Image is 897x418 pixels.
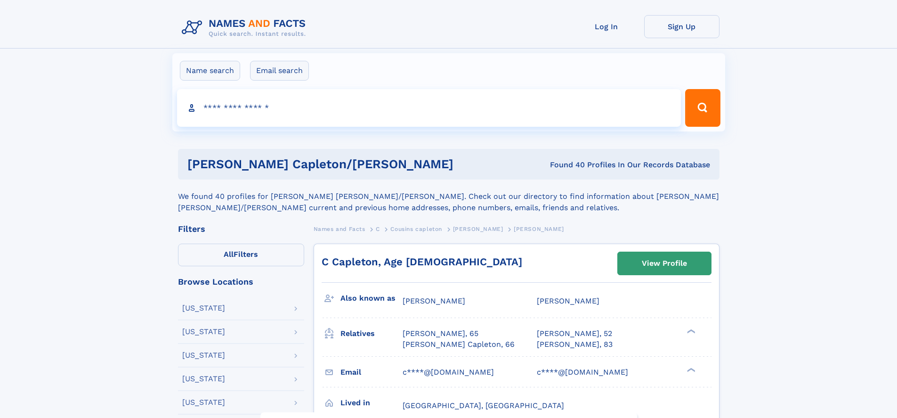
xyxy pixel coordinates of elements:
[340,290,403,306] h3: Also known as
[182,375,225,383] div: [US_STATE]
[180,61,240,81] label: Name search
[685,89,720,127] button: Search Button
[569,15,644,38] a: Log In
[685,328,696,335] div: ❯
[618,252,711,275] a: View Profile
[390,223,442,235] a: Cousins capleton
[501,160,710,170] div: Found 40 Profiles In Our Records Database
[178,15,314,41] img: Logo Names and Facts
[182,328,225,336] div: [US_STATE]
[403,339,515,350] a: [PERSON_NAME] Capleton, 66
[537,339,613,350] a: [PERSON_NAME], 83
[376,223,380,235] a: C
[340,364,403,380] h3: Email
[178,244,304,266] label: Filters
[178,278,304,286] div: Browse Locations
[182,304,225,312] div: [US_STATE]
[178,225,304,233] div: Filters
[644,15,719,38] a: Sign Up
[250,61,309,81] label: Email search
[514,226,564,232] span: [PERSON_NAME]
[182,352,225,359] div: [US_STATE]
[390,226,442,232] span: Cousins capleton
[177,89,681,127] input: search input
[182,399,225,406] div: [US_STATE]
[537,328,612,339] a: [PERSON_NAME], 52
[642,253,687,274] div: View Profile
[403,401,564,410] span: [GEOGRAPHIC_DATA], [GEOGRAPHIC_DATA]
[314,223,365,235] a: Names and Facts
[453,226,503,232] span: [PERSON_NAME]
[685,367,696,373] div: ❯
[187,158,502,170] h1: [PERSON_NAME] Capleton/[PERSON_NAME]
[403,328,478,339] a: [PERSON_NAME], 65
[340,326,403,342] h3: Relatives
[403,296,465,305] span: [PERSON_NAME]
[224,250,234,259] span: All
[322,256,522,268] a: C Capleton, Age [DEMOGRAPHIC_DATA]
[340,395,403,411] h3: Lived in
[537,296,599,305] span: [PERSON_NAME]
[178,180,719,213] div: We found 40 profiles for [PERSON_NAME] [PERSON_NAME]/[PERSON_NAME]. Check out our directory to fi...
[453,223,503,235] a: [PERSON_NAME]
[376,226,380,232] span: C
